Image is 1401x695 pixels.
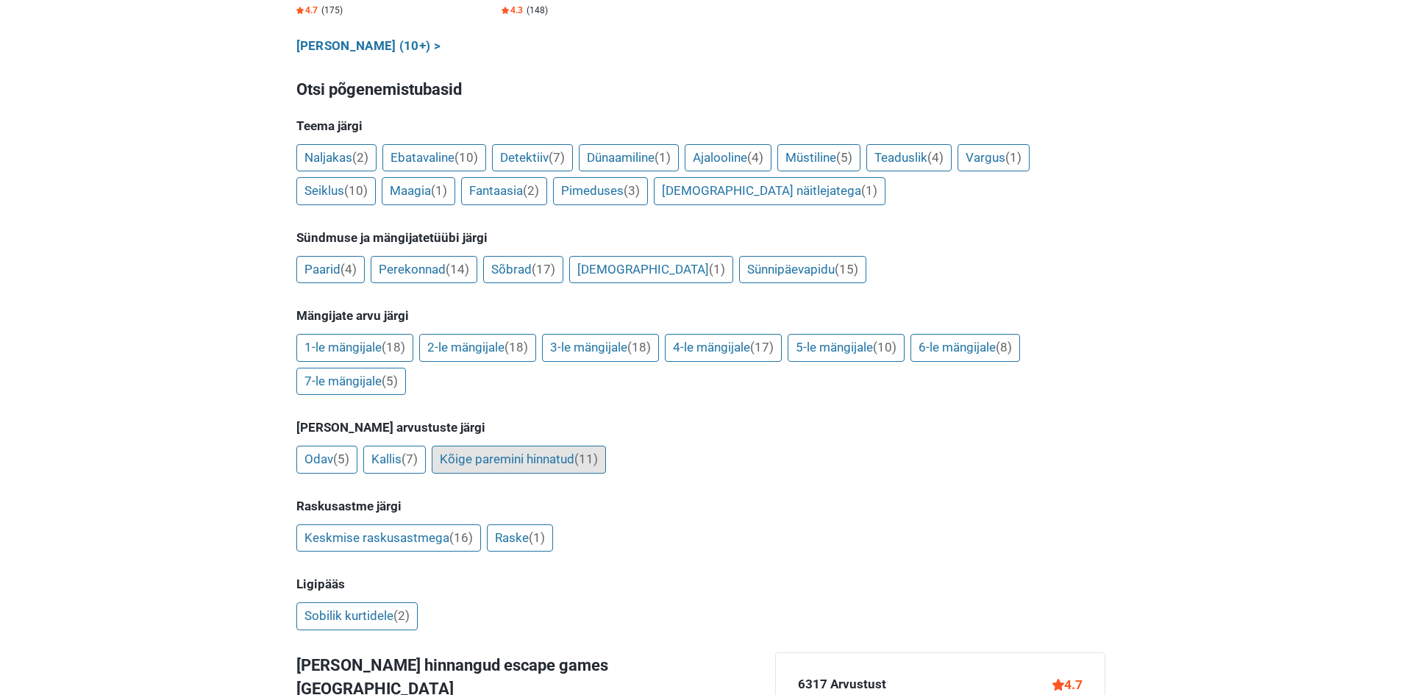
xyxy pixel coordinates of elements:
span: (14) [446,262,469,277]
span: (18) [627,340,651,354]
span: (2) [393,608,410,623]
a: Sobilik kurtidele(2) [296,602,418,630]
span: (175) [321,4,343,16]
a: Raske(1) [487,524,553,552]
span: (10) [344,183,368,198]
span: 4.7 [296,4,318,16]
a: Seiklus(10) [296,177,376,205]
span: (1) [431,183,447,198]
a: Dünaamiline(1) [579,144,679,172]
a: Paarid(4) [296,256,365,284]
span: (3) [624,183,640,198]
span: (15) [835,262,858,277]
span: (7) [402,452,418,466]
span: (4) [341,262,357,277]
a: Sünnipäevapidu(15) [739,256,866,284]
a: [PERSON_NAME] (10+) > [296,37,441,56]
span: (10) [454,150,478,165]
h5: Raskusastme järgi [296,499,1105,513]
span: (1) [1005,150,1022,165]
span: (2) [352,150,368,165]
a: 4-le mängijale(17) [665,334,782,362]
a: Vargus(1) [958,144,1030,172]
span: (5) [836,150,852,165]
div: 4.7 [1052,675,1083,694]
span: (2) [523,183,539,198]
a: Perekonnad(14) [371,256,477,284]
a: Naljakas(2) [296,144,377,172]
span: (1) [655,150,671,165]
span: (17) [750,340,774,354]
span: (148) [527,4,548,16]
a: 5-le mängijale(10) [788,334,905,362]
a: Maagia(1) [382,177,455,205]
span: (10) [873,340,896,354]
a: Pimeduses(3) [553,177,648,205]
a: Fantaasia(2) [461,177,547,205]
a: Ajalooline(4) [685,144,771,172]
span: (18) [382,340,405,354]
span: (18) [505,340,528,354]
span: (5) [333,452,349,466]
span: (4) [747,150,763,165]
div: 6317 Arvustust [798,675,886,694]
a: Teaduslik(4) [866,144,952,172]
a: Kõige paremini hinnatud(11) [432,446,606,474]
a: 7-le mängijale(5) [296,368,406,396]
span: (5) [382,374,398,388]
span: (4) [927,150,944,165]
span: (11) [574,452,598,466]
span: (1) [529,530,545,545]
span: (16) [449,530,473,545]
a: Ebatavaline(10) [382,144,486,172]
a: Odav(5) [296,446,357,474]
h5: Ligipääs [296,577,1105,591]
img: Star [502,7,509,14]
span: (17) [532,262,555,277]
a: Kallis(7) [363,446,426,474]
a: [DEMOGRAPHIC_DATA](1) [569,256,733,284]
span: (8) [996,340,1012,354]
span: (1) [861,183,877,198]
a: 6-le mängijale(8) [910,334,1020,362]
h5: Mängijate arvu järgi [296,308,1105,323]
a: 2-le mängijale(18) [419,334,536,362]
span: 4.3 [502,4,523,16]
h5: Sündmuse ja mängijatetüübi järgi [296,230,1105,245]
img: Star [296,7,304,14]
span: (7) [549,150,565,165]
h3: Otsi põgenemistubasid [296,78,1105,101]
span: (1) [709,262,725,277]
a: [DEMOGRAPHIC_DATA] näitlejatega(1) [654,177,885,205]
h5: Teema järgi [296,118,1105,133]
a: Müstiline(5) [777,144,860,172]
h5: [PERSON_NAME] arvustuste järgi [296,420,1105,435]
a: 1-le mängijale(18) [296,334,413,362]
a: Detektiiv(7) [492,144,573,172]
a: Keskmise raskusastmega(16) [296,524,481,552]
a: 3-le mängijale(18) [542,334,659,362]
a: Sõbrad(17) [483,256,563,284]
